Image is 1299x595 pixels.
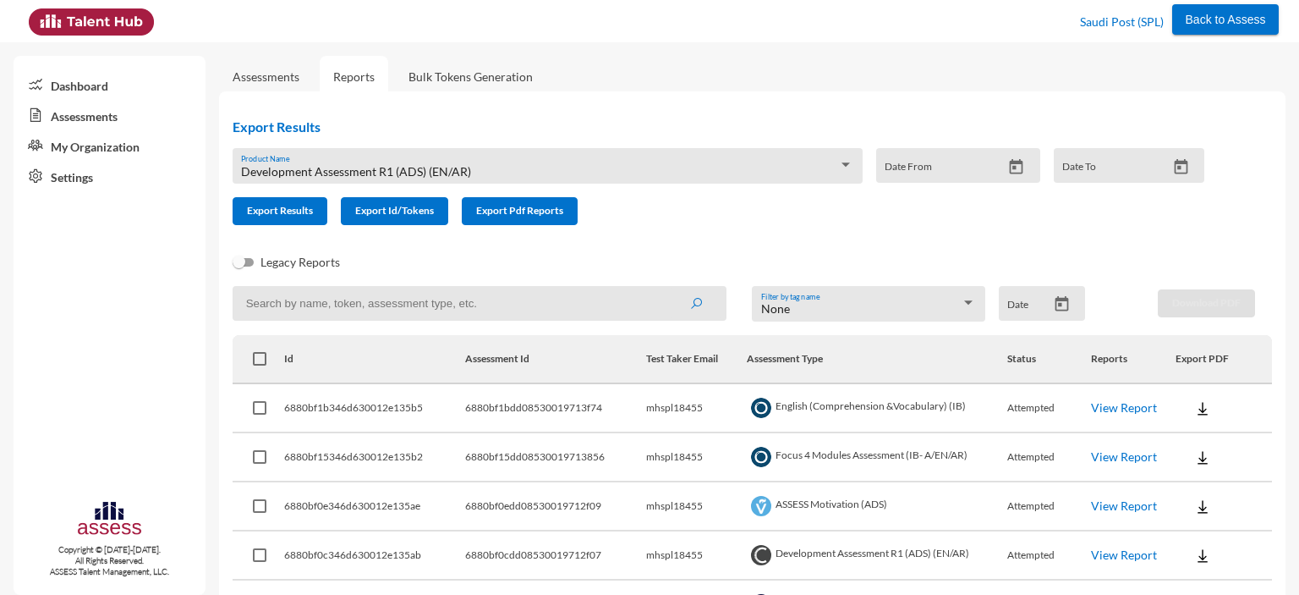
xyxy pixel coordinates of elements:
th: Assessment Id [465,335,647,384]
th: Status [1007,335,1092,384]
a: View Report [1091,400,1157,415]
p: Copyright © [DATE]-[DATE]. All Rights Reserved. ASSESS Talent Management, LLC. [14,544,206,577]
span: Legacy Reports [260,252,340,273]
span: Back to Assess [1186,13,1266,26]
td: 6880bf0e346d630012e135ae [284,482,465,532]
a: Assessments [14,100,206,130]
span: Development Assessment R1 (ADS) (EN/AR) [241,164,471,179]
button: Download PDF [1158,289,1255,317]
td: 6880bf1bdd08530019713f74 [465,384,647,433]
th: Export PDF [1176,335,1272,384]
a: View Report [1091,548,1157,562]
td: ASSESS Motivation (ADS) [747,482,1006,532]
button: Open calendar [1166,158,1196,176]
td: 6880bf15346d630012e135b2 [284,433,465,482]
td: mhspl18455 [646,532,747,581]
td: 6880bf0edd08530019712f09 [465,482,647,532]
th: Assessment Type [747,335,1006,384]
td: 6880bf0c346d630012e135ab [284,532,465,581]
input: Search by name, token, assessment type, etc. [233,286,726,321]
a: Bulk Tokens Generation [395,56,546,97]
td: 6880bf1b346d630012e135b5 [284,384,465,433]
td: Attempted [1007,532,1092,581]
a: Dashboard [14,69,206,100]
td: Attempted [1007,433,1092,482]
th: Id [284,335,465,384]
h2: Export Results [233,118,1218,135]
td: mhspl18455 [646,482,747,532]
img: assesscompany-logo.png [76,499,143,541]
td: 6880bf15dd08530019713856 [465,433,647,482]
td: mhspl18455 [646,384,747,433]
a: Settings [14,161,206,191]
td: English (Comprehension &Vocabulary) (IB) [747,384,1006,433]
p: Saudi Post (SPL) [1080,8,1164,36]
a: View Report [1091,449,1157,464]
span: None [761,301,790,316]
a: Assessments [233,69,299,84]
td: Development Assessment R1 (ADS) (EN/AR) [747,532,1006,581]
span: Download PDF [1172,296,1241,309]
th: Reports [1091,335,1176,384]
button: Export Results [233,197,327,225]
span: Export Pdf Reports [476,204,563,217]
a: Back to Assess [1172,8,1280,27]
span: Export Results [247,204,313,217]
a: Reports [320,56,388,97]
button: Open calendar [1047,295,1077,313]
td: 6880bf0cdd08530019712f07 [465,532,647,581]
td: Focus 4 Modules Assessment (IB- A/EN/AR) [747,433,1006,482]
button: Open calendar [1001,158,1031,176]
span: Export Id/Tokens [355,204,434,217]
th: Test Taker Email [646,335,747,384]
a: My Organization [14,130,206,161]
td: mhspl18455 [646,433,747,482]
a: View Report [1091,499,1157,513]
td: Attempted [1007,384,1092,433]
button: Export Pdf Reports [462,197,578,225]
button: Export Id/Tokens [341,197,448,225]
td: Attempted [1007,482,1092,532]
button: Back to Assess [1172,4,1280,35]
